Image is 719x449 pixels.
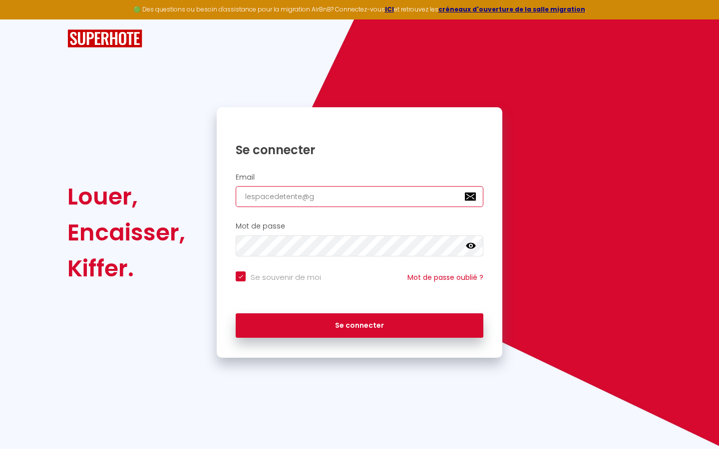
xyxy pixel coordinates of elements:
[385,5,394,13] a: ICI
[236,222,483,230] h2: Mot de passe
[67,250,185,286] div: Kiffer.
[8,4,38,34] button: Ouvrir le widget de chat LiveChat
[236,173,483,182] h2: Email
[236,186,483,207] input: Ton Email
[236,142,483,158] h1: Se connecter
[67,29,142,48] img: SuperHote logo
[67,179,185,215] div: Louer,
[236,313,483,338] button: Se connecter
[438,5,585,13] a: créneaux d'ouverture de la salle migration
[67,215,185,250] div: Encaisser,
[407,272,483,282] a: Mot de passe oublié ?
